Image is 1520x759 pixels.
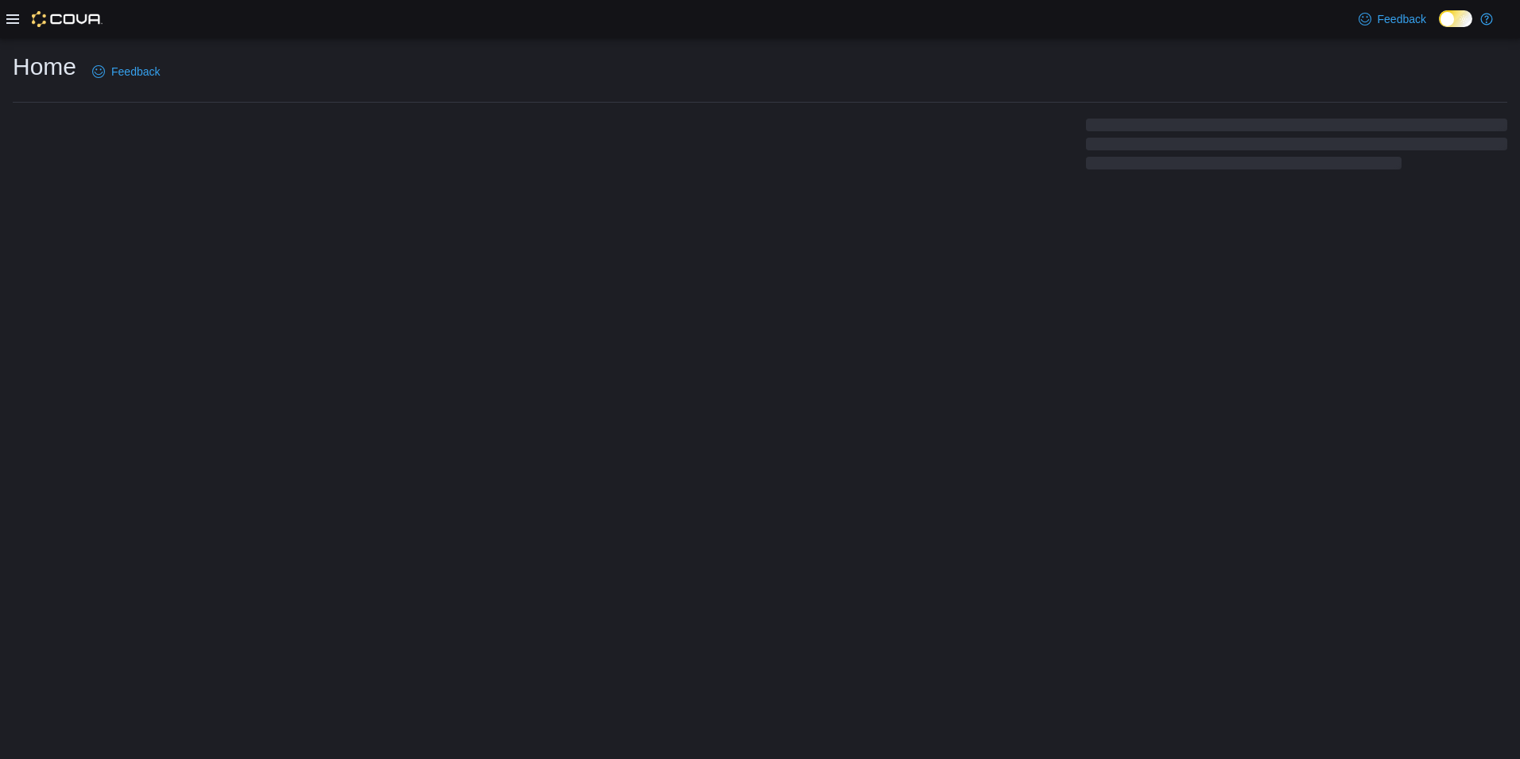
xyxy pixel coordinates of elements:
img: Cova [32,11,103,27]
span: Feedback [111,64,160,80]
span: Loading [1086,122,1507,173]
span: Feedback [1378,11,1426,27]
a: Feedback [86,56,166,88]
h1: Home [13,51,76,83]
span: Dark Mode [1439,27,1440,28]
input: Dark Mode [1439,10,1472,27]
a: Feedback [1352,3,1433,35]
